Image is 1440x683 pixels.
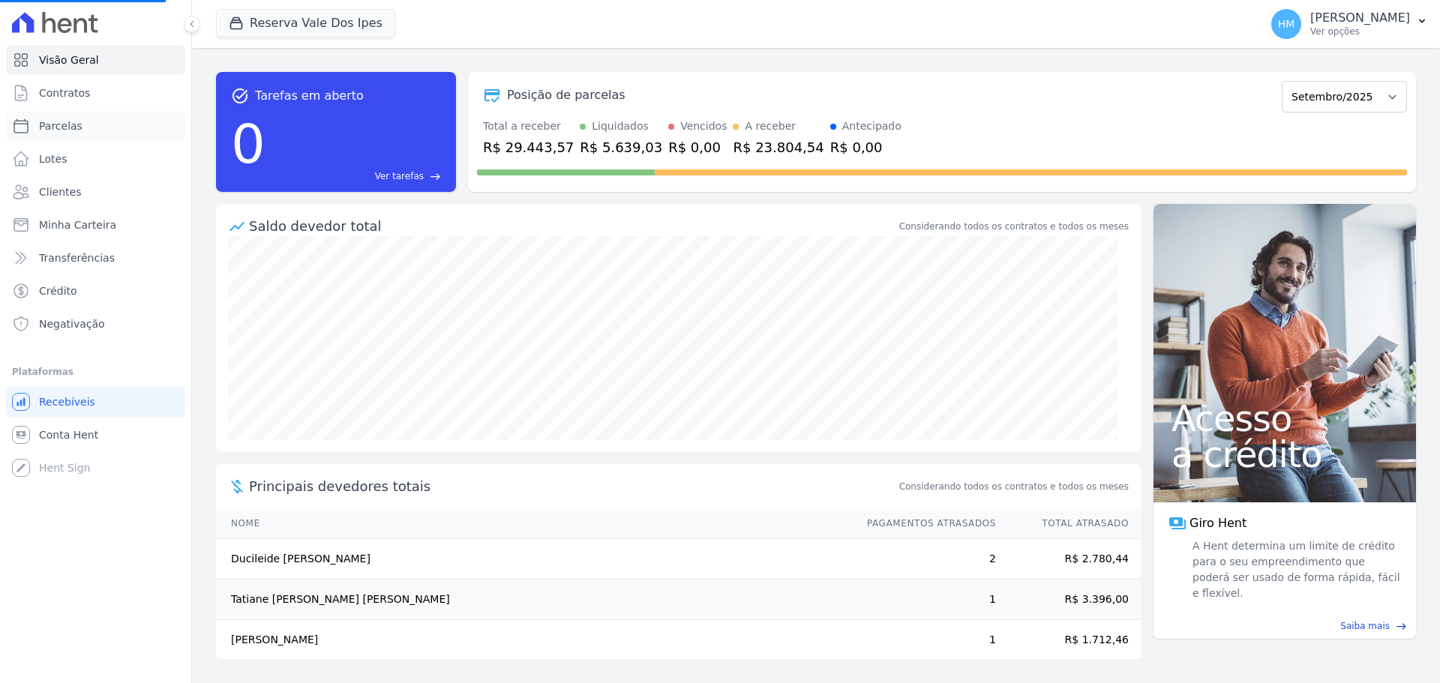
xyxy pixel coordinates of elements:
[1396,621,1407,632] span: east
[997,508,1141,539] th: Total Atrasado
[39,316,105,331] span: Negativação
[6,78,185,108] a: Contratos
[1189,538,1401,601] span: A Hent determina um limite de crédito para o seu empreendimento que poderá ser usado de forma ráp...
[507,86,625,104] div: Posição de parcelas
[997,620,1141,661] td: R$ 1.712,46
[1259,3,1440,45] button: HM [PERSON_NAME] Ver opções
[39,283,77,298] span: Crédito
[842,118,901,134] div: Antecipado
[39,85,90,100] span: Contratos
[830,137,901,157] div: R$ 0,00
[6,309,185,339] a: Negativação
[39,151,67,166] span: Lotes
[853,539,997,580] td: 2
[249,216,896,236] div: Saldo devedor total
[430,171,441,182] span: east
[580,137,662,157] div: R$ 5.639,03
[483,118,574,134] div: Total a receber
[271,169,441,183] a: Ver tarefas east
[1310,25,1410,37] p: Ver opções
[853,580,997,620] td: 1
[899,220,1129,233] div: Considerando todos os contratos e todos os meses
[12,363,179,381] div: Plataformas
[899,480,1129,493] span: Considerando todos os contratos e todos os meses
[853,620,997,661] td: 1
[6,45,185,75] a: Visão Geral
[39,118,82,133] span: Parcelas
[249,476,896,496] span: Principais devedores totais
[6,420,185,450] a: Conta Hent
[39,184,81,199] span: Clientes
[668,137,727,157] div: R$ 0,00
[231,87,249,105] span: task_alt
[231,105,265,183] div: 0
[216,620,853,661] td: [PERSON_NAME]
[997,580,1141,620] td: R$ 3.396,00
[1171,436,1398,472] span: a crédito
[1278,19,1295,29] span: HM
[39,250,115,265] span: Transferências
[375,169,424,183] span: Ver tarefas
[39,52,99,67] span: Visão Geral
[592,118,649,134] div: Liquidados
[1310,10,1410,25] p: [PERSON_NAME]
[733,137,823,157] div: R$ 23.804,54
[39,427,98,442] span: Conta Hent
[6,111,185,141] a: Parcelas
[1340,619,1390,633] span: Saiba mais
[39,394,95,409] span: Recebíveis
[216,580,853,620] td: Tatiane [PERSON_NAME] [PERSON_NAME]
[6,177,185,207] a: Clientes
[1162,619,1407,633] a: Saiba mais east
[1171,400,1398,436] span: Acesso
[1189,514,1246,532] span: Giro Hent
[216,539,853,580] td: Ducileide [PERSON_NAME]
[6,276,185,306] a: Crédito
[853,508,997,539] th: Pagamentos Atrasados
[6,387,185,417] a: Recebíveis
[680,118,727,134] div: Vencidos
[216,9,395,37] button: Reserva Vale Dos Ipes
[6,243,185,273] a: Transferências
[255,87,364,105] span: Tarefas em aberto
[39,217,116,232] span: Minha Carteira
[745,118,796,134] div: A receber
[483,137,574,157] div: R$ 29.443,57
[6,144,185,174] a: Lotes
[6,210,185,240] a: Minha Carteira
[216,508,853,539] th: Nome
[997,539,1141,580] td: R$ 2.780,44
